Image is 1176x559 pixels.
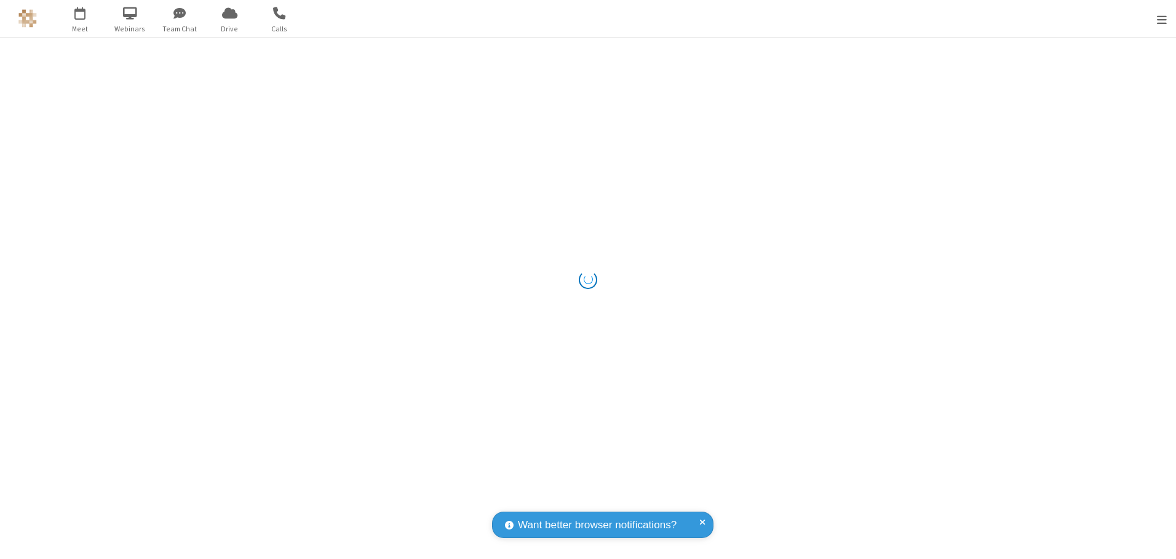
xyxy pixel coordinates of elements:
[18,9,37,28] img: QA Selenium DO NOT DELETE OR CHANGE
[207,23,253,34] span: Drive
[157,23,203,34] span: Team Chat
[256,23,303,34] span: Calls
[107,23,153,34] span: Webinars
[57,23,103,34] span: Meet
[518,517,677,533] span: Want better browser notifications?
